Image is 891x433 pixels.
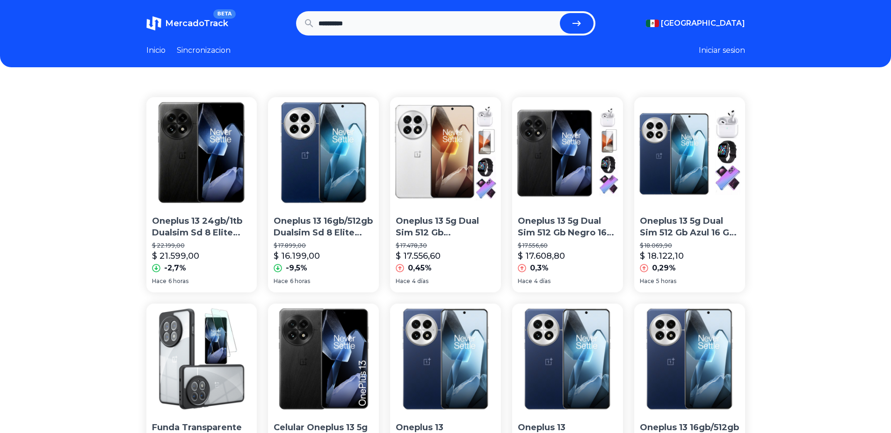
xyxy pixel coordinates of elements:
img: Oneplus 13 16gb/512gb Dualsim Sd 8 Elite Ip69k 100w [268,97,379,208]
span: Hace [274,277,288,285]
img: MercadoTrack [146,16,161,31]
p: Oneplus 13 24gb/1tb Dualsim Sd 8 Elite Ip69k 100w [152,215,252,239]
span: [GEOGRAPHIC_DATA] [661,18,745,29]
a: Oneplus 13 5g Dual Sim 512 Gb Azul 16 Gb RamOneplus 13 5g Dual Sim 512 Gb Azul 16 Gb Ram$ 18.069,... [634,97,745,292]
img: Oneplus 13 12gb/256gb [390,304,501,414]
img: Mexico [646,20,659,27]
a: MercadoTrackBETA [146,16,228,31]
img: Oneplus 13 5g Dual Sim 512 Gb Negro 16 Gb Ram [512,97,623,208]
span: 6 horas [290,277,310,285]
p: $ 18.122,10 [640,249,684,263]
p: $ 17.478,30 [396,242,495,249]
button: [GEOGRAPHIC_DATA] [646,18,745,29]
p: 0,3% [530,263,549,274]
img: Oneplus 13 5g Dual Sim 512 Gb Blanco 16 Gb Ram [390,97,501,208]
span: BETA [213,9,235,19]
p: $ 18.069,90 [640,242,739,249]
img: Oneplus 13 12gb/256gb [512,304,623,414]
p: Oneplus 13 16gb/512gb Dualsim Sd 8 Elite Ip69k 100w [274,215,373,239]
button: Iniciar sesion [699,45,745,56]
span: 4 días [534,277,551,285]
a: Oneplus 13 24gb/1tb Dualsim Sd 8 Elite Ip69k 100wOneplus 13 24gb/1tb Dualsim Sd 8 Elite Ip69k 100... [146,97,257,292]
p: -9,5% [286,263,307,274]
span: 6 horas [168,277,188,285]
p: $ 17.556,60 [396,249,441,263]
a: Oneplus 13 5g Dual Sim 512 Gb Blanco 16 Gb RamOneplus 13 5g Dual Sim 512 Gb [PERSON_NAME] 16 Gb R... [390,97,501,292]
a: Sincronizacion [177,45,231,56]
img: Oneplus 13 24gb/1tb Dualsim Sd 8 Elite Ip69k 100w [146,97,257,208]
span: MercadoTrack [165,18,228,28]
span: Hace [518,277,532,285]
p: -2,7% [164,263,186,274]
p: $ 17.608,80 [518,249,565,263]
p: $ 17.556,60 [518,242,617,249]
span: 4 días [412,277,428,285]
p: Oneplus 13 5g Dual Sim 512 Gb Azul 16 Gb Ram [640,215,739,239]
a: Oneplus 13 5g Dual Sim 512 Gb Negro 16 Gb RamOneplus 13 5g Dual Sim 512 Gb Negro 16 Gb Ram$ 17.55... [512,97,623,292]
p: Oneplus 13 5g Dual Sim 512 Gb [PERSON_NAME] 16 Gb Ram [396,215,495,239]
a: Inicio [146,45,166,56]
p: Oneplus 13 5g Dual Sim 512 Gb Negro 16 Gb Ram [518,215,617,239]
span: Hace [396,277,410,285]
span: 5 horas [656,277,676,285]
p: $ 22.199,00 [152,242,252,249]
img: Celular Oneplus 13 5g 16gb Ram 512gb Rom Snapdragon 8 Elite Nfc 6.82 Amoled 2k 120hz Triple Cámar... [268,304,379,414]
img: Oneplus 13 5g Dual Sim 512 Gb Azul 16 Gb Ram [634,97,745,208]
span: Hace [152,277,167,285]
img: Oneplus 13 16gb/512gb [634,304,745,414]
p: $ 17.899,00 [274,242,373,249]
a: Oneplus 13 16gb/512gb Dualsim Sd 8 Elite Ip69k 100wOneplus 13 16gb/512gb Dualsim Sd 8 Elite Ip69k... [268,97,379,292]
p: $ 21.599,00 [152,249,199,263]
span: Hace [640,277,654,285]
p: 0,29% [652,263,676,274]
p: $ 16.199,00 [274,249,320,263]
p: 0,45% [408,263,432,274]
img: Funda Transparente Para Oneplus 13 / 13r + 2 Micas Pantalla [146,304,257,414]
